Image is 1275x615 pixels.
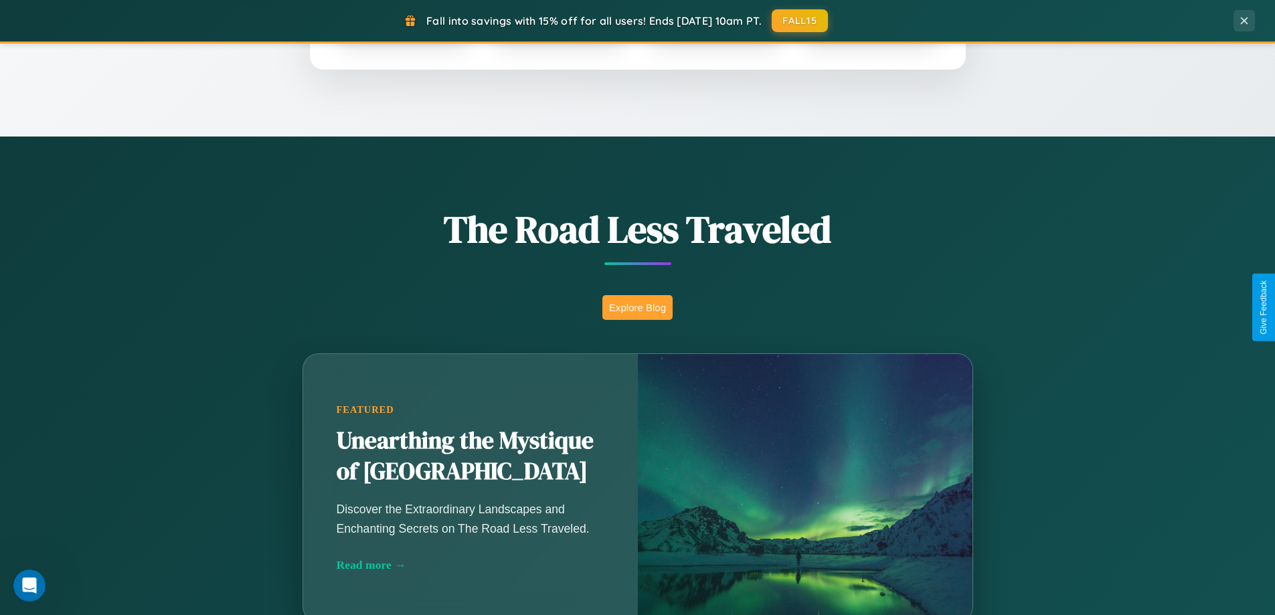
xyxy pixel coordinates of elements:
h1: The Road Less Traveled [236,203,1039,255]
div: Featured [337,404,604,416]
div: Give Feedback [1259,280,1268,335]
button: Explore Blog [602,295,673,320]
button: FALL15 [772,9,828,32]
div: Read more → [337,558,604,572]
p: Discover the Extraordinary Landscapes and Enchanting Secrets on The Road Less Traveled. [337,500,604,537]
iframe: Intercom live chat [13,569,46,602]
span: Fall into savings with 15% off for all users! Ends [DATE] 10am PT. [426,14,762,27]
h2: Unearthing the Mystique of [GEOGRAPHIC_DATA] [337,426,604,487]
